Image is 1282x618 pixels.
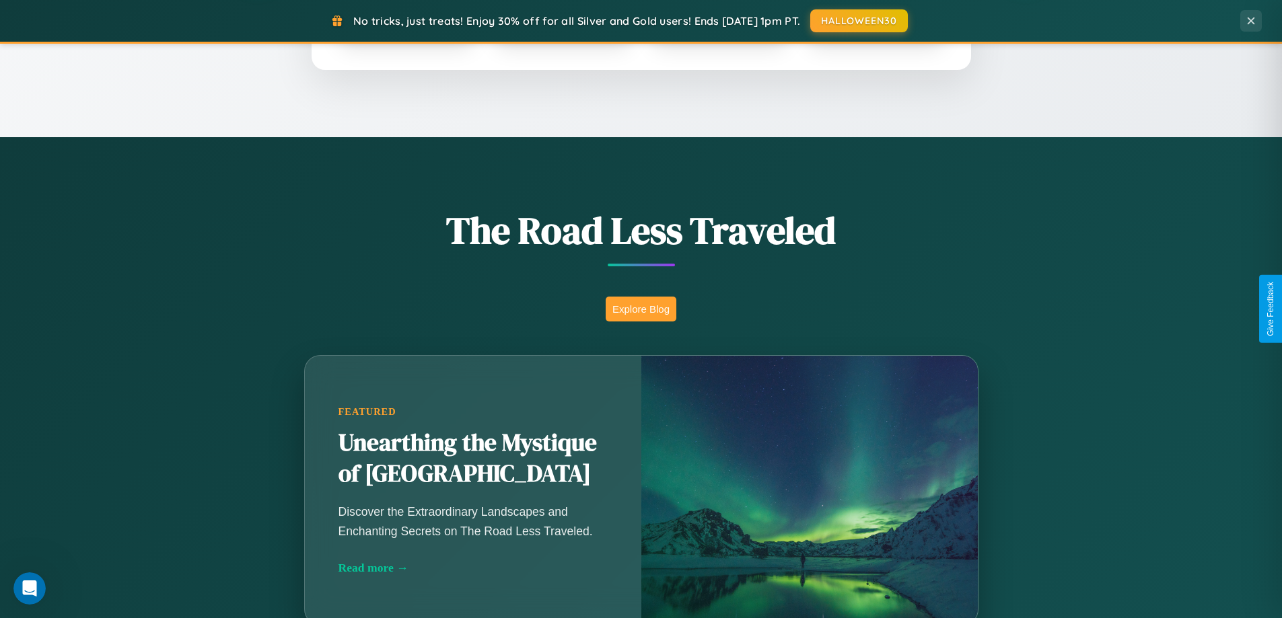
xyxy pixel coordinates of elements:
p: Discover the Extraordinary Landscapes and Enchanting Secrets on The Road Less Traveled. [339,502,608,540]
span: No tricks, just treats! Enjoy 30% off for all Silver and Gold users! Ends [DATE] 1pm PT. [353,14,800,28]
div: Give Feedback [1266,282,1275,336]
iframe: Intercom live chat [13,572,46,605]
div: Read more → [339,561,608,575]
h2: Unearthing the Mystique of [GEOGRAPHIC_DATA] [339,428,608,490]
button: HALLOWEEN30 [810,9,908,32]
div: Featured [339,406,608,418]
h1: The Road Less Traveled [238,204,1045,256]
button: Explore Blog [606,297,676,321]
